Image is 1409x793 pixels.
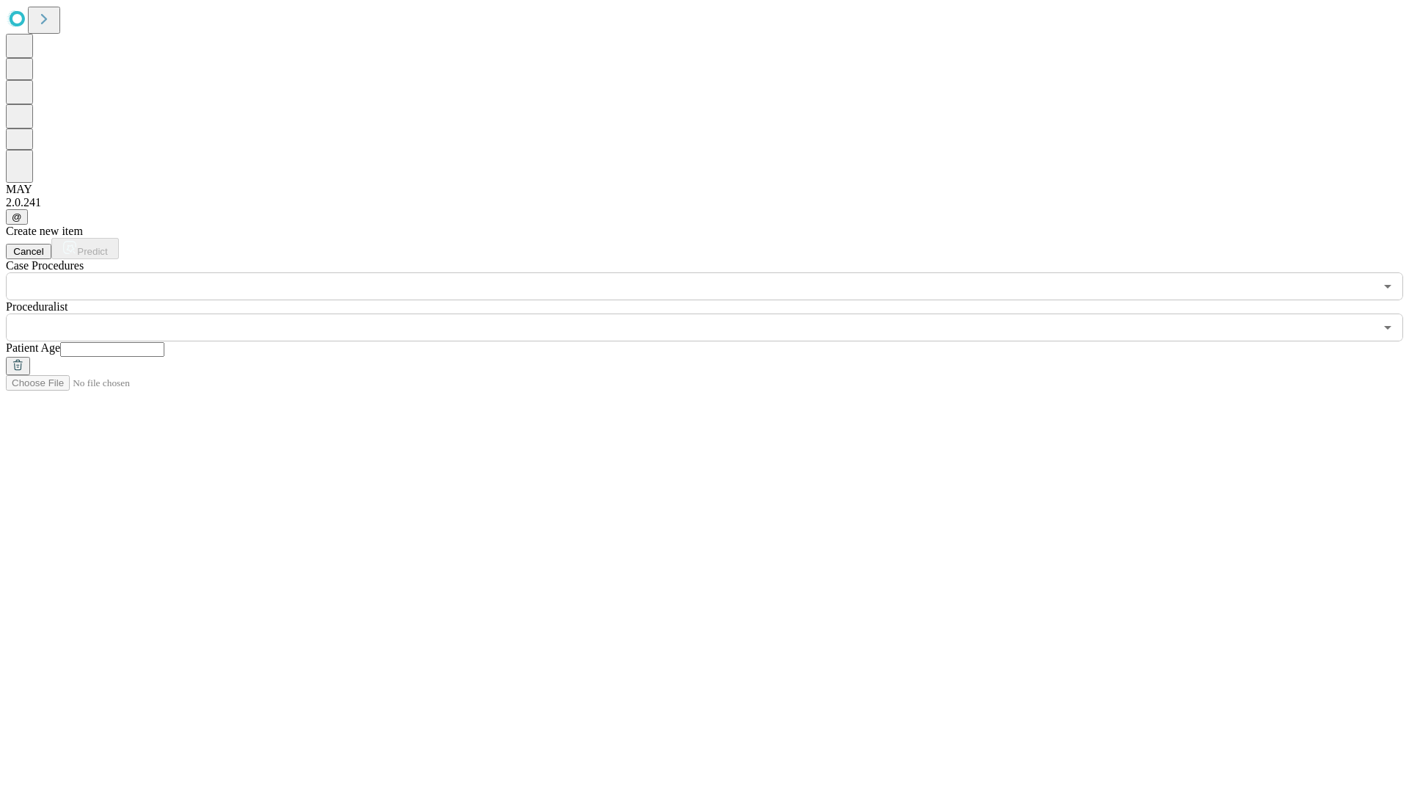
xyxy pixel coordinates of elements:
[6,225,83,237] span: Create new item
[51,238,119,259] button: Predict
[6,300,68,313] span: Proceduralist
[6,196,1403,209] div: 2.0.241
[13,246,44,257] span: Cancel
[6,209,28,225] button: @
[1377,317,1398,338] button: Open
[77,246,107,257] span: Predict
[1377,276,1398,297] button: Open
[6,183,1403,196] div: MAY
[6,259,84,272] span: Scheduled Procedure
[12,211,22,222] span: @
[6,341,60,354] span: Patient Age
[6,244,51,259] button: Cancel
